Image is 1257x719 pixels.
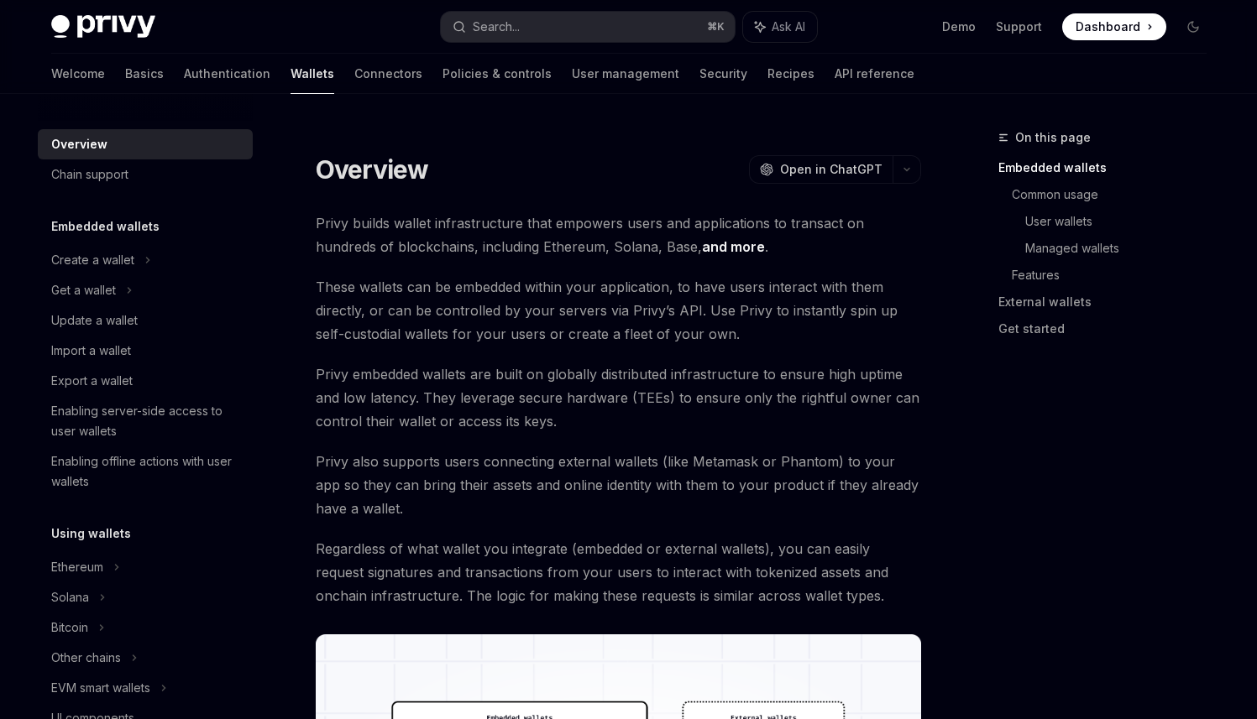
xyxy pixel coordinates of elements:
div: Enabling server-side access to user wallets [51,401,243,441]
span: Privy embedded wallets are built on globally distributed infrastructure to ensure high uptime and... [316,362,921,433]
div: EVM smart wallets [51,678,150,698]
span: Privy also supports users connecting external wallets (like Metamask or Phantom) to your app so t... [316,450,921,520]
a: Authentication [184,54,270,94]
span: These wallets can be embedded within your application, to have users interact with them directly,... [316,275,921,346]
a: Features [1012,262,1220,289]
a: Managed wallets [1025,235,1220,262]
button: Open in ChatGPT [749,155,893,184]
div: Create a wallet [51,250,134,270]
span: On this page [1015,128,1091,148]
a: Connectors [354,54,422,94]
a: API reference [835,54,914,94]
a: User management [572,54,679,94]
div: Import a wallet [51,341,131,361]
div: Export a wallet [51,371,133,391]
img: dark logo [51,15,155,39]
span: Ask AI [772,18,805,35]
a: Security [699,54,747,94]
a: and more [702,238,765,256]
a: Dashboard [1062,13,1166,40]
a: Overview [38,129,253,159]
a: Support [996,18,1042,35]
a: Update a wallet [38,305,253,336]
a: Basics [125,54,164,94]
a: Import a wallet [38,336,253,366]
a: Embedded wallets [998,154,1220,181]
div: Solana [51,587,89,607]
a: Demo [942,18,976,35]
span: ⌘ K [707,20,725,34]
div: Ethereum [51,557,103,577]
div: Get a wallet [51,280,116,300]
button: Ask AI [743,12,817,42]
a: External wallets [998,289,1220,315]
a: Chain support [38,159,253,190]
div: Search... [473,17,520,37]
h1: Overview [316,154,429,185]
a: Welcome [51,54,105,94]
span: Privy builds wallet infrastructure that empowers users and applications to transact on hundreds o... [316,211,921,258]
a: Policies & controls [443,54,552,94]
a: User wallets [1025,208,1220,235]
div: Update a wallet [51,310,138,331]
a: Enabling offline actions with user wallets [38,446,253,497]
div: Chain support [51,164,128,185]
div: Overview [51,134,107,154]
a: Common usage [1012,181,1220,208]
a: Export a wallet [38,366,253,396]
div: Enabling offline actions with user wallets [51,451,243,492]
a: Enabling server-side access to user wallets [38,396,253,446]
a: Recipes [767,54,814,94]
div: Bitcoin [51,617,88,638]
h5: Using wallets [51,524,131,544]
button: Search...⌘K [441,12,735,42]
span: Open in ChatGPT [780,161,883,178]
span: Regardless of what wallet you integrate (embedded or external wallets), you can easily request si... [316,537,921,607]
span: Dashboard [1076,18,1140,35]
button: Toggle dark mode [1180,13,1207,40]
a: Wallets [291,54,334,94]
a: Get started [998,315,1220,342]
h5: Embedded wallets [51,216,160,237]
div: Other chains [51,648,121,668]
